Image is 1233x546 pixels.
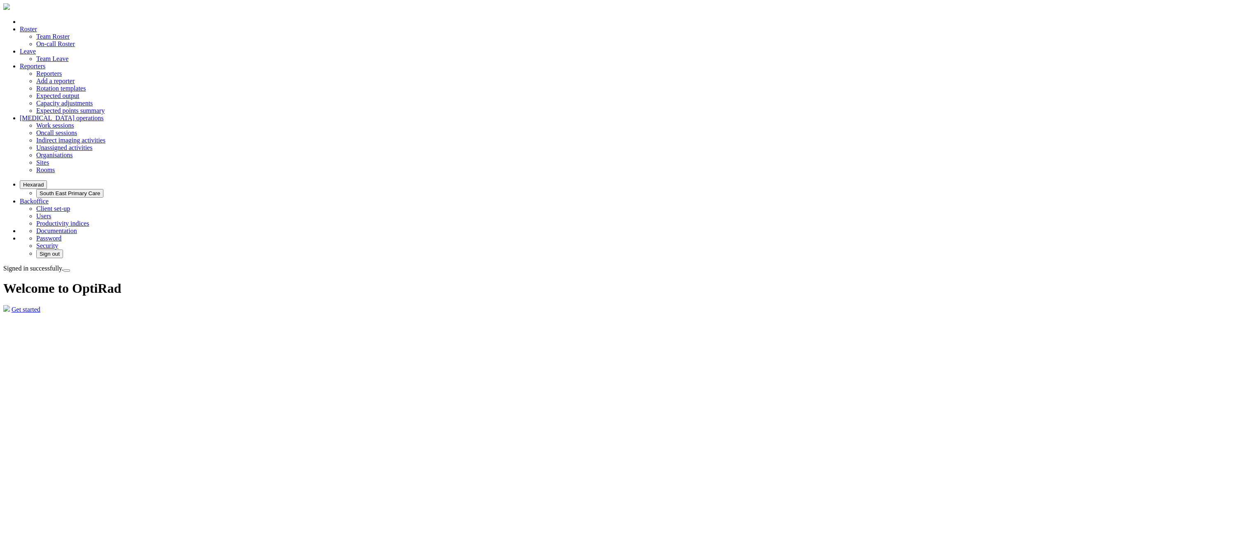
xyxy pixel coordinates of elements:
[63,269,70,272] button: Close
[36,137,105,144] a: Indirect imaging activities
[36,107,105,114] a: Expected points summary
[36,70,62,77] a: Reporters
[20,63,45,70] a: Reporters
[3,281,1230,296] h1: Welcome to OptiRad
[20,48,36,55] a: Leave
[20,180,47,189] button: Hexarad
[36,235,61,242] a: Password
[20,114,104,121] a: [MEDICAL_DATA] operations
[36,205,70,212] a: Client set-up
[36,242,58,249] a: Security
[36,212,51,219] a: Users
[12,306,40,313] a: Get started
[36,33,70,40] a: Team Roster
[3,305,10,312] img: robot-empty-state-1fbbb679a1c6e2ca704615db04aedde33b79a0b35dd8ef2ec053f679a1b7e426.svg
[36,250,63,258] button: Sign out
[36,189,103,198] button: South East Primary Care
[36,144,92,151] a: Unassigned activities
[3,265,1230,272] div: Signed in successfully.
[36,92,79,99] a: Expected output
[36,122,74,129] a: Work sessions
[36,159,49,166] a: Sites
[36,55,68,62] a: Team Leave
[20,26,37,33] a: Roster
[20,198,49,205] a: Backoffice
[36,220,89,227] a: Productivity indices
[36,77,75,84] a: Add a reporter
[36,129,77,136] a: Oncall sessions
[36,40,75,47] a: On-call Roster
[36,100,93,107] a: Capacity adjustments
[36,166,55,173] a: Rooms
[20,189,1230,198] ul: Hexarad
[36,85,86,92] a: Rotation templates
[36,152,73,159] a: Organisations
[36,227,77,234] a: Documentation
[3,3,10,10] img: brand-opti-rad-logos-blue-and-white-d2f68631ba2948856bd03f2d395fb146ddc8fb01b4b6e9315ea85fa773367...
